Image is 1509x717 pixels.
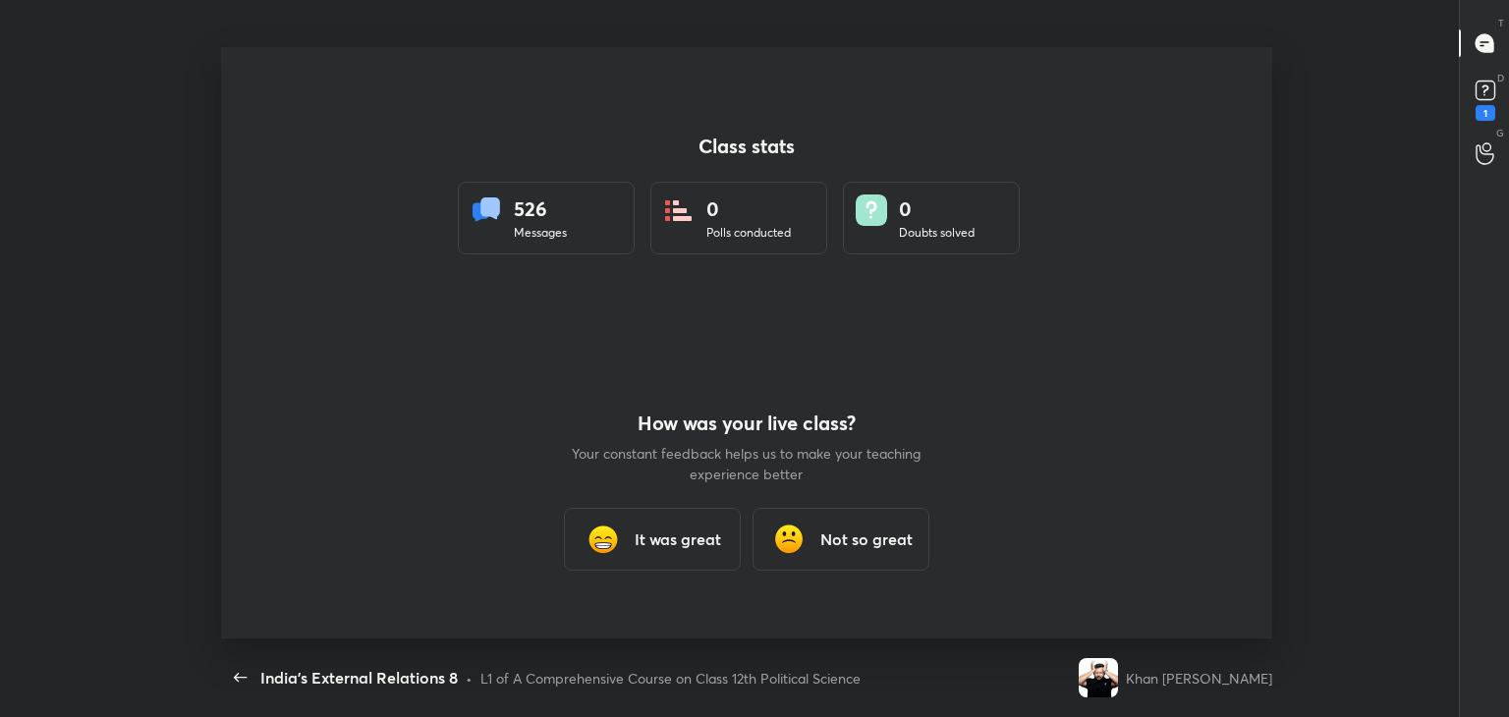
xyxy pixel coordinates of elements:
[856,194,887,226] img: doubts.8a449be9.svg
[458,135,1035,158] h4: Class stats
[1496,126,1504,140] p: G
[706,224,791,242] div: Polls conducted
[706,194,791,224] div: 0
[1497,71,1504,85] p: D
[1126,668,1272,689] div: Khan [PERSON_NAME]
[260,666,458,689] div: India's External Relations 8
[466,668,473,689] div: •
[1079,658,1118,697] img: 9471f33ee4cf4c9c8aef64665fbd547a.jpg
[635,527,721,551] h3: It was great
[570,443,923,484] p: Your constant feedback helps us to make your teaching experience better
[514,224,567,242] div: Messages
[1476,105,1495,121] div: 1
[899,224,975,242] div: Doubts solved
[899,194,975,224] div: 0
[584,520,623,559] img: grinning_face_with_smiling_eyes_cmp.gif
[769,520,809,559] img: frowning_face_cmp.gif
[471,194,502,226] img: statsMessages.856aad98.svg
[820,527,913,551] h3: Not so great
[1498,16,1504,30] p: T
[663,194,695,226] img: statsPoll.b571884d.svg
[480,668,861,689] div: L1 of A Comprehensive Course on Class 12th Political Science
[514,194,567,224] div: 526
[570,412,923,435] h4: How was your live class?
